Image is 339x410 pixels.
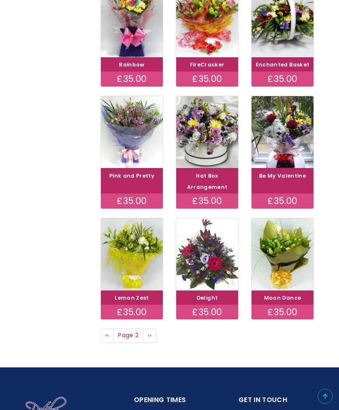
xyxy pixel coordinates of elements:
[187,172,228,191] a: Hat Box Arrangement
[252,194,313,209] div: £35.00
[176,194,238,209] div: £35.00
[259,172,306,179] a: Be My Valentine
[176,71,238,87] div: £35.00
[176,96,238,168] img: Hat Box Arrangement
[252,305,313,320] div: £35.00
[101,194,163,209] div: £35.00
[105,331,109,339] span: ‹‹
[109,172,154,179] a: Pink and Pretty
[100,329,314,343] nav: Page navigation
[101,71,163,87] div: £35.00
[101,96,163,168] img: Pink and Pretty
[148,331,152,339] span: ››
[252,96,313,168] img: Be My Valentine
[176,218,238,290] img: Delight
[252,218,313,290] img: Moon Dance
[101,305,163,320] div: £35.00
[115,294,149,301] a: Lemon Zest
[252,71,313,87] div: £35.00
[176,305,238,320] div: £35.00
[256,61,310,68] a: Enchanted Basket
[101,218,163,290] img: Lemon Zest
[119,61,144,68] a: Rainbow
[113,329,144,343] span: Page 2
[197,294,218,301] a: Delight
[190,61,225,68] a: FireCracker
[264,294,301,301] a: Moon Dance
